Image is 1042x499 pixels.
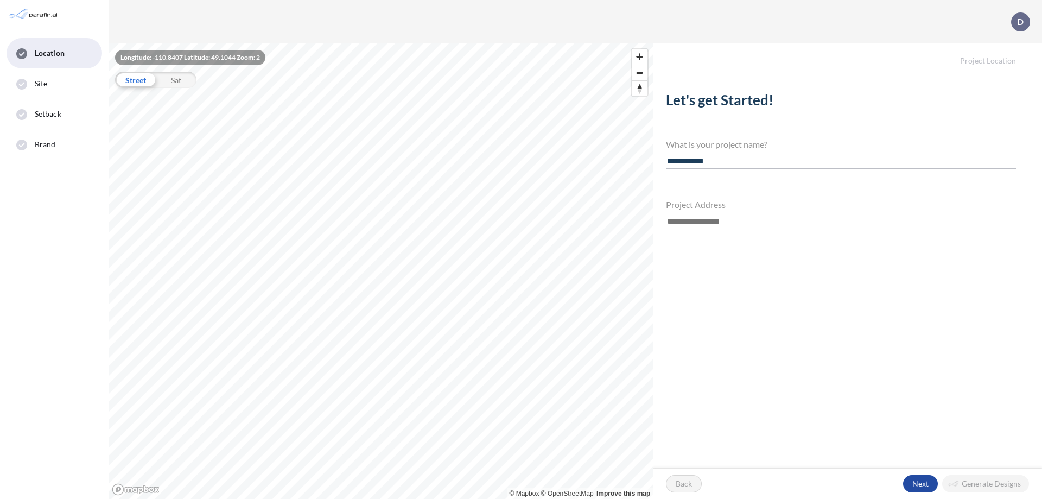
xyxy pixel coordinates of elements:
[510,490,539,497] a: Mapbox
[903,475,938,492] button: Next
[666,92,1016,113] h2: Let's get Started!
[596,490,650,497] a: Improve this map
[912,478,929,489] p: Next
[632,80,647,96] button: Reset bearing to north
[541,490,594,497] a: OpenStreetMap
[1017,17,1024,27] p: D
[35,78,47,89] span: Site
[666,199,1016,210] h4: Project Address
[632,65,647,80] button: Zoom out
[115,72,156,88] div: Street
[632,49,647,65] button: Zoom in
[653,43,1042,66] h5: Project Location
[35,139,56,150] span: Brand
[632,81,647,96] span: Reset bearing to north
[666,139,1016,149] h4: What is your project name?
[35,109,61,119] span: Setback
[109,43,653,499] canvas: Map
[35,48,65,59] span: Location
[8,4,61,24] img: Parafin
[115,50,265,65] div: Longitude: -110.8407 Latitude: 49.1044 Zoom: 2
[112,483,160,496] a: Mapbox homepage
[156,72,196,88] div: Sat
